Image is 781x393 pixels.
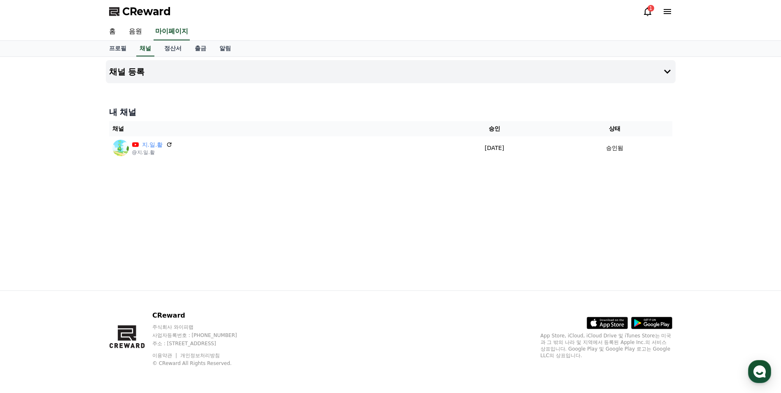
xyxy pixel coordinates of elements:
p: © CReward All Rights Reserved. [152,360,253,367]
a: 정산서 [158,41,188,56]
h4: 내 채널 [109,106,672,118]
span: CReward [122,5,171,18]
a: 지.일.활 [142,140,163,149]
h4: 채널 등록 [109,67,145,76]
a: 음원 [122,23,149,40]
a: 홈 [103,23,122,40]
p: 주소 : [STREET_ADDRESS] [152,340,253,347]
p: 사업자등록번호 : [PHONE_NUMBER] [152,332,253,339]
p: App Store, iCloud, iCloud Drive 및 iTunes Store는 미국과 그 밖의 나라 및 지역에서 등록된 Apple Inc.의 서비스 상표입니다. Goo... [541,332,672,359]
p: @지.일.활 [132,149,173,156]
p: CReward [152,311,253,320]
a: 채널 [136,41,154,56]
a: 마이페이지 [154,23,190,40]
th: 상태 [557,121,672,136]
a: 개인정보처리방침 [180,353,220,358]
a: 프로필 [103,41,133,56]
a: CReward [109,5,171,18]
th: 채널 [109,121,432,136]
div: 1 [648,5,654,12]
img: 지.일.활 [112,140,129,156]
p: [DATE] [435,144,554,152]
th: 승인 [431,121,557,136]
a: 출금 [188,41,213,56]
a: 알림 [213,41,238,56]
p: 승인됨 [606,144,623,152]
p: 주식회사 와이피랩 [152,324,253,330]
a: 1 [643,7,653,16]
a: 이용약관 [152,353,178,358]
button: 채널 등록 [106,60,676,83]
